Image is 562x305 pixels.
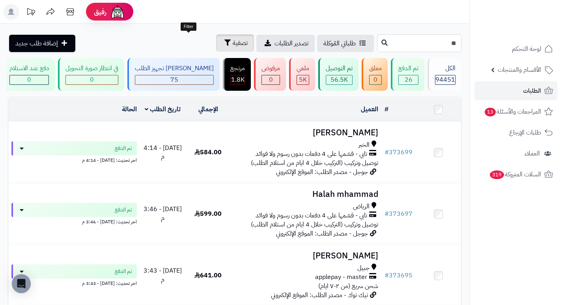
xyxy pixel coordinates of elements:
a: [PERSON_NAME] تجهيز الطلب 75 [126,58,221,91]
span: إضافة طلب جديد [15,39,58,48]
span: 0 [27,75,31,84]
div: Filter [181,22,196,31]
span: جبيل [357,264,370,273]
a: دفع عند الاستلام 0 [0,58,56,91]
span: تم الدفع [115,268,132,275]
a: العميل [361,105,378,114]
div: اخر تحديث: [DATE] - 4:14 م [11,155,137,164]
span: 1.8K [231,75,245,84]
span: applepay - master [315,273,367,282]
span: 13 [484,108,496,117]
a: في انتظار صورة التحويل 0 [56,58,126,91]
span: تم الدفع [115,144,132,152]
span: [DATE] - 3:43 م [144,266,182,284]
span: 56.5K [330,75,348,84]
img: logo-2.png [508,16,555,33]
h3: [PERSON_NAME] [234,128,378,137]
span: [DATE] - 3:46 م [144,204,182,223]
div: الكل [435,64,456,73]
a: #373697 [385,209,413,219]
a: #373695 [385,271,413,280]
span: تابي - قسّمها على 4 دفعات بدون رسوم ولا فوائد [256,150,367,159]
span: 0 [373,75,377,84]
div: مرفوض [261,64,280,73]
span: 584.00 [194,148,222,157]
div: 75 [135,75,213,84]
span: 599.00 [194,209,222,219]
div: 1806 [231,75,245,84]
div: 0 [66,75,118,84]
h3: Halah mhammad [234,190,378,199]
div: اخر تحديث: [DATE] - 3:43 م [11,279,137,287]
a: الكل94451 [426,58,463,91]
span: # [385,271,389,280]
span: الطلبات [523,85,541,96]
span: 5K [299,75,307,84]
a: إضافة طلب جديد [9,35,75,52]
span: الخبر [358,140,370,150]
div: اخر تحديث: [DATE] - 3:46 م [11,217,137,225]
div: في انتظار صورة التحويل [65,64,118,73]
div: 56503 [326,75,352,84]
a: مرتجع 1.8K [221,58,252,91]
span: طلباتي المُوكلة [323,39,356,48]
span: 641.00 [194,271,222,280]
div: [PERSON_NAME] تجهيز الطلب [135,64,214,73]
a: لوحة التحكم [474,39,557,58]
span: المراجعات والأسئلة [484,106,541,117]
span: 75 [170,75,178,84]
a: السلات المتروكة319 [474,165,557,184]
a: الحالة [122,105,137,114]
a: مرفوض 0 [252,58,288,91]
div: ملغي [297,64,309,73]
a: تصدير الطلبات [256,35,315,52]
button: تصفية [216,34,254,52]
a: ملغي 5K [288,58,317,91]
span: الأقسام والمنتجات [498,64,541,75]
span: العملاء [525,148,540,159]
a: معلق 0 [360,58,389,91]
a: الطلبات [474,81,557,100]
span: 26 [405,75,413,84]
div: تم الدفع [398,64,418,73]
a: تحديثات المنصة [21,4,41,22]
a: تم التوصيل 56.5K [317,58,360,91]
span: رفيق [94,7,106,17]
span: تم الدفع [115,206,132,214]
span: تابي - قسّمها على 4 دفعات بدون رسوم ولا فوائد [256,211,367,220]
span: تيك توك - مصدر الطلب: الموقع الإلكتروني [271,290,368,300]
span: # [385,148,389,157]
a: العملاء [474,144,557,163]
a: المراجعات والأسئلة13 [474,102,557,121]
span: تصفية [233,38,248,48]
div: Open Intercom Messenger [12,274,31,293]
div: 4957 [297,75,309,84]
div: 0 [10,75,49,84]
div: 26 [399,75,418,84]
span: 94451 [435,75,455,84]
span: توصيل وتركيب (التركيب خلال 4 ايام من استلام الطلب) [251,220,378,229]
span: # [385,209,389,219]
span: 319 [489,170,504,180]
div: معلق [369,64,382,73]
span: تصدير الطلبات [274,39,308,48]
a: الإجمالي [198,105,218,114]
span: السلات المتروكة [489,169,541,180]
span: شحن سريع (من ٢-٧ ايام) [318,281,378,291]
span: جوجل - مصدر الطلب: الموقع الإلكتروني [276,229,368,238]
span: لوحة التحكم [512,43,541,54]
span: 0 [90,75,94,84]
a: طلباتي المُوكلة [317,35,374,52]
div: 0 [370,75,381,84]
div: مرتجع [230,64,245,73]
a: طلبات الإرجاع [474,123,557,142]
a: تم الدفع 26 [389,58,426,91]
div: دفع عند الاستلام [9,64,49,73]
div: تم التوصيل [326,64,353,73]
span: طلبات الإرجاع [509,127,541,138]
span: جوجل - مصدر الطلب: الموقع الإلكتروني [276,167,368,177]
a: #373699 [385,148,413,157]
h3: [PERSON_NAME] [234,251,378,260]
div: 0 [262,75,280,84]
span: 0 [269,75,273,84]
